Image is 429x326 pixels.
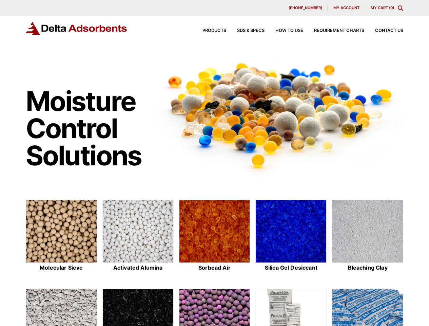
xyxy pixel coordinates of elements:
a: Bleaching Clay [332,200,403,272]
a: Activated Alumina [102,200,174,272]
h2: Sorbead Air [179,265,250,271]
a: Requirement Charts [303,29,364,33]
span: Contact Us [375,29,403,33]
h2: Bleaching Clay [332,265,403,271]
div: Toggle Modal Content [398,5,403,11]
h2: Silica Gel Desiccant [255,265,327,271]
h1: Moisture Control Solutions [26,88,147,169]
span: [PHONE_NUMBER] [289,6,322,10]
a: Silica Gel Desiccant [255,200,327,272]
span: 0 [390,5,393,10]
a: How to Use [265,29,303,33]
span: Products [202,29,226,33]
a: Sorbead Air [179,200,250,272]
img: Delta Adsorbents [26,22,128,35]
h2: Molecular Sieve [26,265,97,271]
span: My account [333,6,359,10]
a: [PHONE_NUMBER] [283,5,328,11]
h2: Activated Alumina [102,265,174,271]
span: Requirement Charts [314,29,364,33]
a: Products [192,29,226,33]
span: SDS & SPECS [237,29,265,33]
a: SDS & SPECS [226,29,265,33]
a: Molecular Sieve [26,200,97,272]
a: Contact Us [364,29,403,33]
img: Image [153,51,403,178]
a: My Cart (0) [371,5,394,10]
span: How to Use [275,29,303,33]
a: My account [328,5,365,11]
